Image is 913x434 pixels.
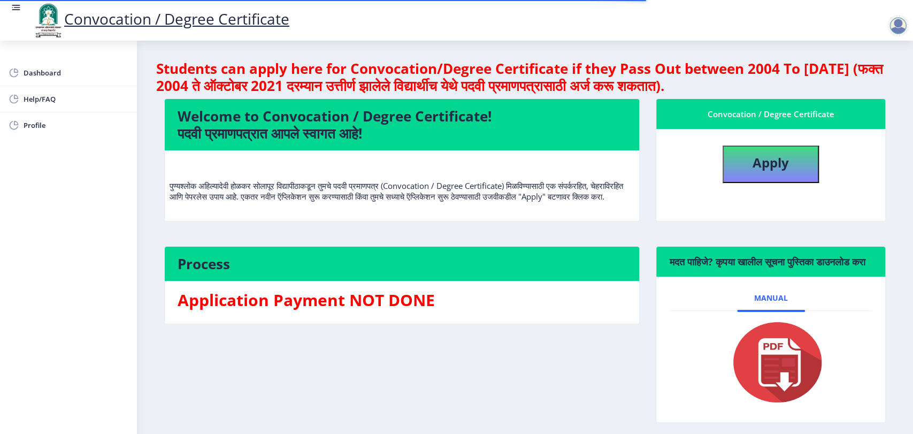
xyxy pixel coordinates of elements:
[32,9,289,29] a: Convocation / Degree Certificate
[717,319,824,405] img: pdf.png
[178,290,626,311] h3: Application Payment NOT DONE
[178,255,626,272] h4: Process
[156,60,894,94] h4: Students can apply here for Convocation/Degree Certificate if they Pass Out between 2004 To [DATE...
[669,108,872,120] div: Convocation / Degree Certificate
[669,255,872,268] h6: मदत पाहिजे? कृपया खालील सूचना पुस्तिका डाउनलोड करा
[753,154,789,171] b: Apply
[723,146,819,183] button: Apply
[170,159,634,202] p: पुण्यश्लोक अहिल्यादेवी होळकर सोलापूर विद्यापीठाकडून तुमचे पदवी प्रमाणपत्र (Convocation / Degree C...
[24,119,128,132] span: Profile
[24,66,128,79] span: Dashboard
[737,285,805,311] a: Manual
[24,93,128,105] span: Help/FAQ
[178,108,626,142] h4: Welcome to Convocation / Degree Certificate! पदवी प्रमाणपत्रात आपले स्वागत आहे!
[32,2,64,39] img: logo
[754,294,788,302] span: Manual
